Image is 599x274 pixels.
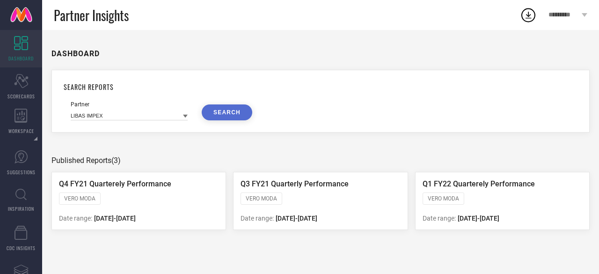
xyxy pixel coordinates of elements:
div: Published Reports (3) [51,156,590,165]
span: [DATE] - [DATE] [458,215,499,222]
div: Partner [71,101,188,108]
span: Date range: [59,215,92,222]
span: DASHBOARD [8,55,34,62]
button: SEARCH [202,104,252,120]
span: INSPIRATION [8,205,34,212]
div: Open download list [520,7,537,23]
h1: DASHBOARD [51,49,100,58]
span: Q4 FY21 Quarterely Performance [59,179,171,188]
span: SUGGESTIONS [7,169,36,176]
span: Q1 FY22 Quarterely Performance [423,179,535,188]
span: CDC INSIGHTS [7,244,36,252]
span: VERO MODA [246,195,277,202]
span: VERO MODA [64,195,95,202]
span: Q3 FY21 Quarterly Performance [241,179,349,188]
span: [DATE] - [DATE] [94,215,136,222]
span: [DATE] - [DATE] [276,215,317,222]
span: WORKSPACE [8,127,34,134]
span: Date range: [423,215,456,222]
h1: SEARCH REPORTS [64,82,577,92]
span: Partner Insights [54,6,129,25]
span: SCORECARDS [7,93,35,100]
span: VERO MODA [428,195,459,202]
span: Date range: [241,215,274,222]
